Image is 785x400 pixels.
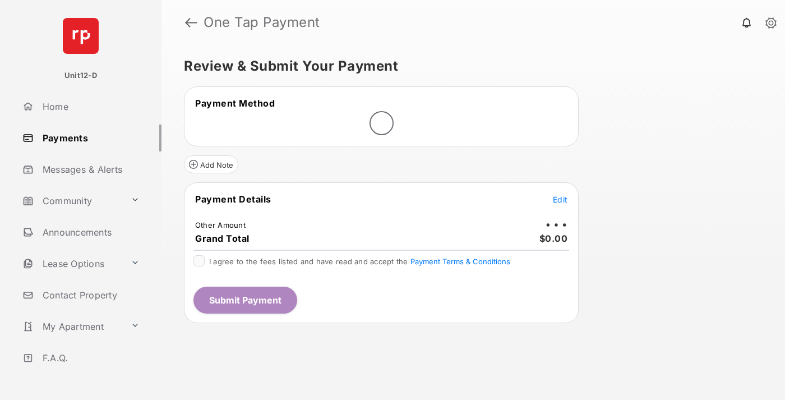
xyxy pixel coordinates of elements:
strong: One Tap Payment [204,16,320,29]
a: Home [18,93,161,120]
a: Community [18,187,126,214]
button: Edit [553,194,567,205]
span: Payment Details [195,194,271,205]
a: My Apartment [18,313,126,340]
span: Payment Method [195,98,275,109]
a: Messages & Alerts [18,156,161,183]
img: svg+xml;base64,PHN2ZyB4bWxucz0iaHR0cDovL3d3dy53My5vcmcvMjAwMC9zdmciIHdpZHRoPSI2NCIgaGVpZ2h0PSI2NC... [63,18,99,54]
button: Add Note [184,155,238,173]
td: Other Amount [195,220,246,230]
a: Payments [18,125,161,151]
h5: Review & Submit Your Payment [184,59,754,73]
a: F.A.Q. [18,344,161,371]
span: Edit [553,195,567,204]
button: Submit Payment [193,287,297,314]
button: I agree to the fees listed and have read and accept the [410,257,510,266]
span: I agree to the fees listed and have read and accept the [209,257,510,266]
span: $0.00 [539,233,568,244]
a: Announcements [18,219,161,246]
p: Unit12-D [64,70,97,81]
a: Contact Property [18,282,161,309]
span: Grand Total [195,233,250,244]
a: Lease Options [18,250,126,277]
